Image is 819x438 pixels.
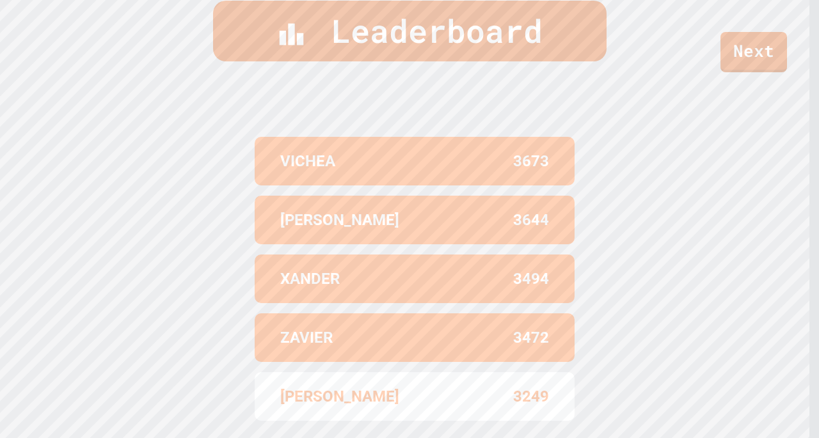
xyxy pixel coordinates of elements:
p: [PERSON_NAME] [280,385,399,408]
p: 3472 [513,326,549,349]
p: 3249 [513,385,549,408]
p: XANDER [280,267,340,290]
p: ZAVIER [280,326,333,349]
p: 3644 [513,208,549,231]
p: VICHEA [280,150,335,173]
a: Next [720,32,787,72]
p: [PERSON_NAME] [280,208,399,231]
p: 3494 [513,267,549,290]
p: 3673 [513,150,549,173]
